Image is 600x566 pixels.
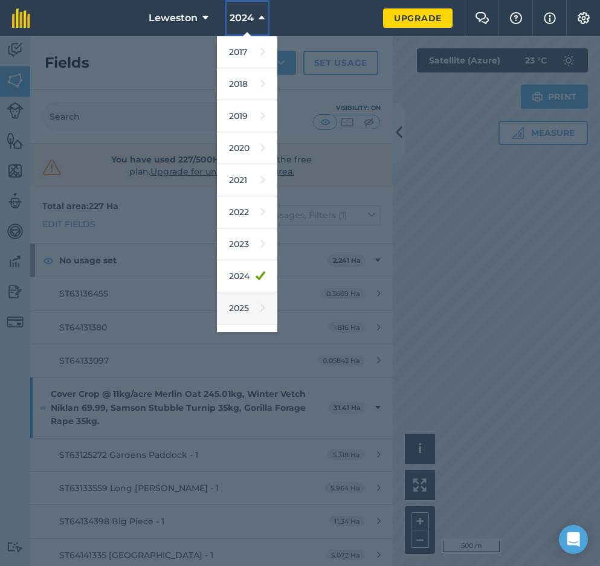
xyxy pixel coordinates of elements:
a: 2021 [217,164,277,196]
a: 2017 [217,36,277,68]
a: 2018 [217,68,277,100]
a: 2025 [217,292,277,324]
span: 2024 [230,11,254,25]
a: 2022 [217,196,277,228]
a: 2020 [217,132,277,164]
a: Upgrade [383,8,453,28]
div: Open Intercom Messenger [559,525,588,554]
a: 2023 [217,228,277,260]
img: Two speech bubbles overlapping with the left bubble in the forefront [475,12,489,24]
a: 2024 [217,260,277,292]
img: fieldmargin Logo [12,8,30,28]
img: A cog icon [576,12,591,24]
img: A question mark icon [509,12,523,24]
a: 2019 [217,100,277,132]
img: svg+xml;base64,PHN2ZyB4bWxucz0iaHR0cDovL3d3dy53My5vcmcvMjAwMC9zdmciIHdpZHRoPSIxNyIgaGVpZ2h0PSIxNy... [544,11,556,25]
span: Leweston [149,11,198,25]
a: 2026 [217,324,277,356]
